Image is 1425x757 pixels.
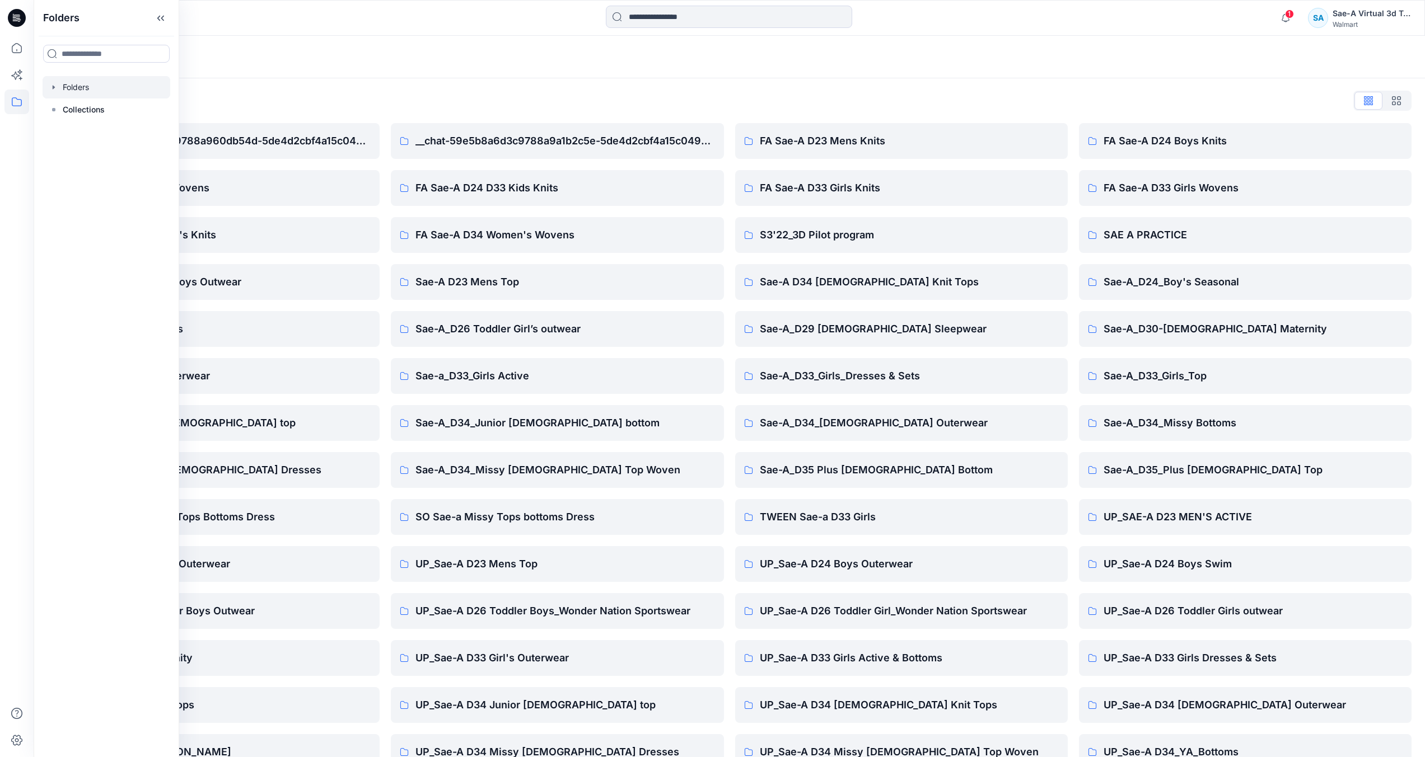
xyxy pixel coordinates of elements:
p: TWEEN Sae-a D33 Girls [760,509,1059,525]
a: UP_Sae-A D23 Mens Top [391,546,723,582]
a: Sae-A D23 Mens Top [391,264,723,300]
a: __chat-59e5b8a6d3c9788a9a1b2c5e-5de4d2cbf4a15c049b303e7a [391,123,723,159]
p: Sae-A_D34 Junior [DEMOGRAPHIC_DATA] top [72,415,371,431]
a: UP_Sae-A D33 Girl's Outerwear [391,640,723,676]
a: UP_Sae-A D26 Toddler Boys Outwear [47,593,380,629]
p: Sae-A_D35_Plus [DEMOGRAPHIC_DATA] Top [1104,462,1403,478]
a: Sae-A_D35 Plus [DEMOGRAPHIC_DATA] Bottom [735,452,1068,488]
a: UP_Sae-A D23 Men's Outerwear [47,546,380,582]
p: UP_Sae-A D24 Boys Swim [1104,556,1403,572]
a: Sae-A_D35_Plus [DEMOGRAPHIC_DATA] Top [1079,452,1412,488]
p: Sae-a_D33_Girls Active [415,368,714,384]
p: UP_Sae-A D33 Girl's Outerwear [415,650,714,666]
p: Sae-A_D33_Girls_Dresses & Sets [760,368,1059,384]
a: Sae-A_D34_Junior [DEMOGRAPHIC_DATA] bottom [391,405,723,441]
a: UP_Sae-A D34 [DEMOGRAPHIC_DATA] Outerwear [1079,687,1412,723]
p: FA Sae-A D24 Boys Wovens [72,180,371,196]
div: Sae-A Virtual 3d Team [1333,7,1411,20]
span: 1 [1285,10,1294,18]
p: UP_Sae-A D34 Junior [DEMOGRAPHIC_DATA] top [415,697,714,713]
p: Sae-A _D26 Toddler Boys Outwear [72,274,371,290]
p: Sae-A_D26 Toddler Girl’s outwear [415,321,714,337]
a: FA Sae-A D23 Mens Knits [735,123,1068,159]
p: Sae-A D34 [DEMOGRAPHIC_DATA] Knit Tops [760,274,1059,290]
p: Sae-A_D34_Missy [DEMOGRAPHIC_DATA] Top Woven [415,462,714,478]
p: UP_SAE-A D23 MEN'S ACTIVE [1104,509,1403,525]
p: Sae-A_D30-[DEMOGRAPHIC_DATA] Maternity [1104,321,1403,337]
a: Sae-A_D33_Girls_Top [1079,358,1412,394]
p: UP_Sae-A D23 Men's Outerwear [72,556,371,572]
p: Sae-A D23 Mens Top [415,274,714,290]
a: UP_Sae-A D24 Boys Swim [1079,546,1412,582]
a: UP_Sae-A D33 Girls Active & Bottoms [735,640,1068,676]
p: Sae-A_D33_Girls_Top [1104,368,1403,384]
a: Sae-A_D33_Girls_Dresses & Sets [735,358,1068,394]
p: Sae-A_D35 Plus [DEMOGRAPHIC_DATA] Bottom [760,462,1059,478]
p: FA Sae-A D33 Girls Knits [760,180,1059,196]
a: FA Sae-A D33 Girls Wovens [1079,170,1412,206]
a: UP_Sae-A D33 Girls Tops [47,687,380,723]
a: FA Sae-A D24 Boys Knits [1079,123,1412,159]
p: Scoop _ Sae-a Missy Tops Bottoms Dress [72,509,371,525]
p: UP_Sae-A D26 Toddler Girl_Wonder Nation Sportswear [760,603,1059,619]
a: Sae-A_D34_[DEMOGRAPHIC_DATA] Outerwear [735,405,1068,441]
a: UP_Sae-A D34 Junior [DEMOGRAPHIC_DATA] top [391,687,723,723]
a: TWEEN Sae-a D33 Girls [735,499,1068,535]
a: Sae-A_D34_Missy [DEMOGRAPHIC_DATA] Top Woven [391,452,723,488]
p: UP_Sae-A D33 Girls Active & Bottoms [760,650,1059,666]
a: UP_Sae-A D26 Toddler Girl_Wonder Nation Sportswear [735,593,1068,629]
a: UP_Sae-A D24 Boys Outerwear [735,546,1068,582]
a: Sae-a_D24_Boys_Tops [47,311,380,347]
a: Sae-A_D30-[DEMOGRAPHIC_DATA] Maternity [1079,311,1412,347]
p: UP_Sae-A D23 Mens Top [415,556,714,572]
a: UP_Sae-A D26 Toddler Boys_Wonder Nation Sportswear [391,593,723,629]
p: UP_Sae-A D26 Toddler Boys Outwear [72,603,371,619]
a: Sae-A_D29 [DEMOGRAPHIC_DATA] Sleepwear [735,311,1068,347]
a: FA Sae-A D33 Girls Knits [735,170,1068,206]
a: Sae-A D34 [DEMOGRAPHIC_DATA] Knit Tops [735,264,1068,300]
p: Sae-A_D34_Junior [DEMOGRAPHIC_DATA] bottom [415,415,714,431]
a: Sae-A_D34_Missy [DEMOGRAPHIC_DATA] Dresses [47,452,380,488]
a: UP_SAE-A D23 MEN'S ACTIVE [1079,499,1412,535]
p: UP_Sae-A D34 [DEMOGRAPHIC_DATA] Outerwear [1104,697,1403,713]
p: UP_Sae-A D33 Girls Tops [72,697,371,713]
div: SA [1308,8,1328,28]
a: Sae-A_D26 Toddler Girl’s outwear [391,311,723,347]
p: S3'22_3D Pilot program [760,227,1059,243]
p: Sae-A_D29 [DEMOGRAPHIC_DATA] Sleepwear [760,321,1059,337]
a: FA Sae-A D34 Women's Wovens [391,217,723,253]
a: Scoop _ Sae-a Missy Tops Bottoms Dress [47,499,380,535]
a: UP_Sae-A D34 [DEMOGRAPHIC_DATA] Knit Tops [735,687,1068,723]
p: UP_Sae-A D29 Maternity [72,650,371,666]
p: SO Sae-a Missy Tops bottoms Dress [415,509,714,525]
a: Sae-A_D34 Junior [DEMOGRAPHIC_DATA] top [47,405,380,441]
a: FA Sae-A D24 D33 Kids Knits [391,170,723,206]
a: Sae-A_D24_Boy's Seasonal [1079,264,1412,300]
p: __chat-59e5b8a6d3c9788a9a1b2c5e-5de4d2cbf4a15c049b303e7a [415,133,714,149]
p: FA Sae-A D34 Women's Wovens [415,227,714,243]
div: Walmart [1333,20,1411,29]
p: UP_Sae-A D34 [DEMOGRAPHIC_DATA] Knit Tops [760,697,1059,713]
p: FA Sae-A D33 Girls Wovens [1104,180,1403,196]
p: UP_Sae-A D26 Toddler Boys_Wonder Nation Sportswear [415,603,714,619]
a: FA Sae-A D34 Women's Knits [47,217,380,253]
a: Sae-A_D33_Girl's Outerwear [47,358,380,394]
a: UP_Sae-A D29 Maternity [47,640,380,676]
a: FA Sae-A D24 Boys Wovens [47,170,380,206]
a: SO Sae-a Missy Tops bottoms Dress [391,499,723,535]
p: FA Sae-A D24 Boys Knits [1104,133,1403,149]
a: UP_Sae-A D26 Toddler Girls outwear [1079,593,1412,629]
p: Sae-A_D34_Missy [DEMOGRAPHIC_DATA] Dresses [72,462,371,478]
p: UP_Sae-A D33 Girls Dresses & Sets [1104,650,1403,666]
p: Sae-a_D24_Boys_Tops [72,321,371,337]
p: Collections [63,103,105,116]
p: SAE A PRACTICE [1104,227,1403,243]
p: FA Sae-A D24 D33 Kids Knits [415,180,714,196]
p: UP_Sae-A D24 Boys Outerwear [760,556,1059,572]
p: Sae-A_D24_Boy's Seasonal [1104,274,1403,290]
p: Sae-A_D34_Missy Bottoms [1104,415,1403,431]
p: Sae-A_D34_[DEMOGRAPHIC_DATA] Outerwear [760,415,1059,431]
a: S3'22_3D Pilot program [735,217,1068,253]
p: Sae-A_D33_Girl's Outerwear [72,368,371,384]
a: Sae-A_D34_Missy Bottoms [1079,405,1412,441]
